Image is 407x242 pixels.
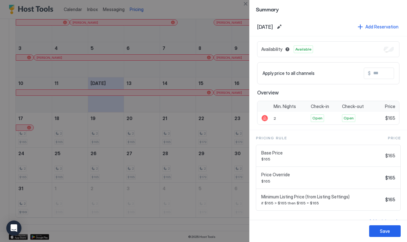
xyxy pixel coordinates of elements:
span: $165 [385,115,395,121]
span: Minimum Listing Price (from Listing Settings) [261,194,383,200]
span: $165 [261,179,383,184]
span: Min. Nights [274,104,296,109]
span: if $165 > $165 then $165 = $165 [261,201,383,205]
span: Apply price to all channels [262,70,315,76]
span: $ [368,70,371,76]
button: Save [369,225,401,237]
span: $165 [385,197,395,203]
button: Add pricing rule [360,217,401,226]
span: Check-out [342,104,364,109]
span: Overview [257,89,399,96]
span: Price Override [261,172,383,178]
span: $165 [261,157,383,161]
div: Add pricing rule [369,218,400,225]
span: Available [295,46,311,52]
span: Availability [261,46,282,52]
span: Base Price [261,150,383,156]
button: Edit date range [275,23,283,31]
div: Add Reservation [365,23,398,30]
span: Summary [256,5,401,13]
span: Pricing Rule [256,135,287,141]
span: $165 [385,153,395,159]
div: Save [380,228,390,234]
span: 2 [274,116,276,121]
button: Blocked dates override all pricing rules and remain unavailable until manually unblocked [284,45,291,53]
span: Price [385,104,395,109]
span: $165 [385,175,395,181]
button: Add Reservation [357,22,399,31]
span: Check-in [311,104,329,109]
span: Open [312,115,322,121]
span: [DATE] [257,24,273,30]
span: Open [344,115,354,121]
span: Price [388,135,401,141]
div: Open Intercom Messenger [6,221,21,236]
